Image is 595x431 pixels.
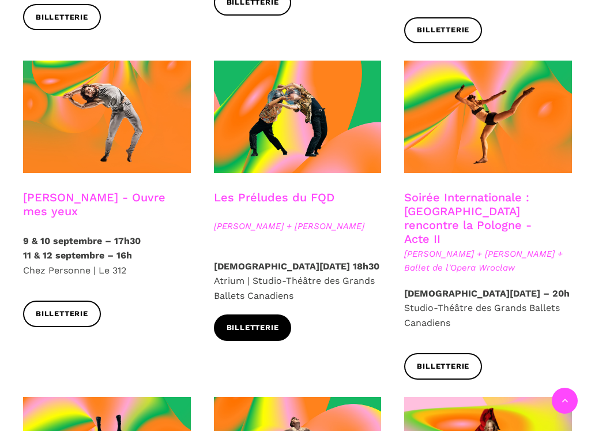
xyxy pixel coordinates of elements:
[227,322,279,334] span: Billetterie
[404,288,570,299] strong: [DEMOGRAPHIC_DATA][DATE] – 20h
[36,12,88,24] span: Billetterie
[404,247,572,275] span: [PERSON_NAME] + [PERSON_NAME] + Ballet de l'Opera Wroclaw
[404,190,532,246] a: Soirée Internationale : [GEOGRAPHIC_DATA] rencontre la Pologne - Acte II
[23,235,141,261] strong: 9 & 10 septembre – 17h30 11 & 12 septembre – 16h
[214,261,379,272] strong: [DEMOGRAPHIC_DATA][DATE] 18h30
[23,301,101,327] a: Billetterie
[404,353,482,379] a: Billetterie
[417,361,469,373] span: Billetterie
[214,314,292,340] a: Billetterie
[404,286,572,331] p: Studio-Théâtre des Grands Ballets Canadiens
[417,24,469,36] span: Billetterie
[214,259,382,303] p: Atrium | Studio-Théâtre des Grands Ballets Canadiens
[23,4,101,30] a: Billetterie
[214,219,382,233] span: [PERSON_NAME] + [PERSON_NAME]
[214,190,334,204] a: Les Préludes du FQD
[404,17,482,43] a: Billetterie
[36,308,88,320] span: Billetterie
[23,190,191,219] h3: [PERSON_NAME] - Ouvre mes yeux
[23,234,191,278] p: Chez Personne | Le 312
